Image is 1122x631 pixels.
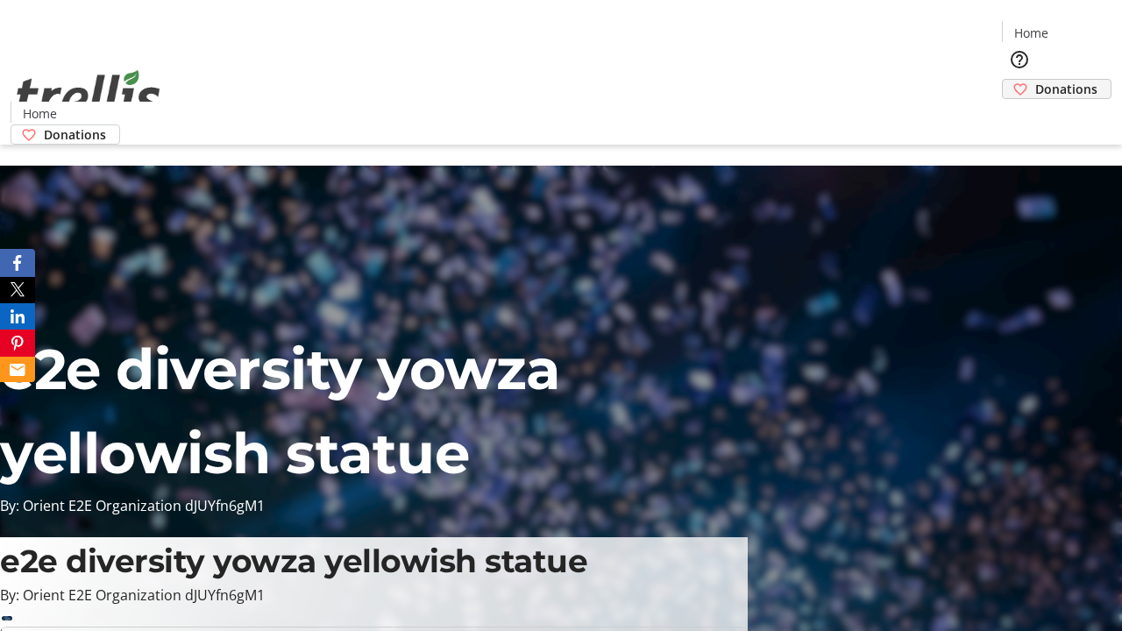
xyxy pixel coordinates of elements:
[23,104,57,123] span: Home
[11,51,167,138] img: Orient E2E Organization dJUYfn6gM1's Logo
[1003,24,1059,42] a: Home
[1002,99,1037,134] button: Cart
[1014,24,1048,42] span: Home
[11,124,120,145] a: Donations
[44,125,106,144] span: Donations
[11,104,67,123] a: Home
[1002,42,1037,77] button: Help
[1035,80,1097,98] span: Donations
[1002,79,1111,99] a: Donations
